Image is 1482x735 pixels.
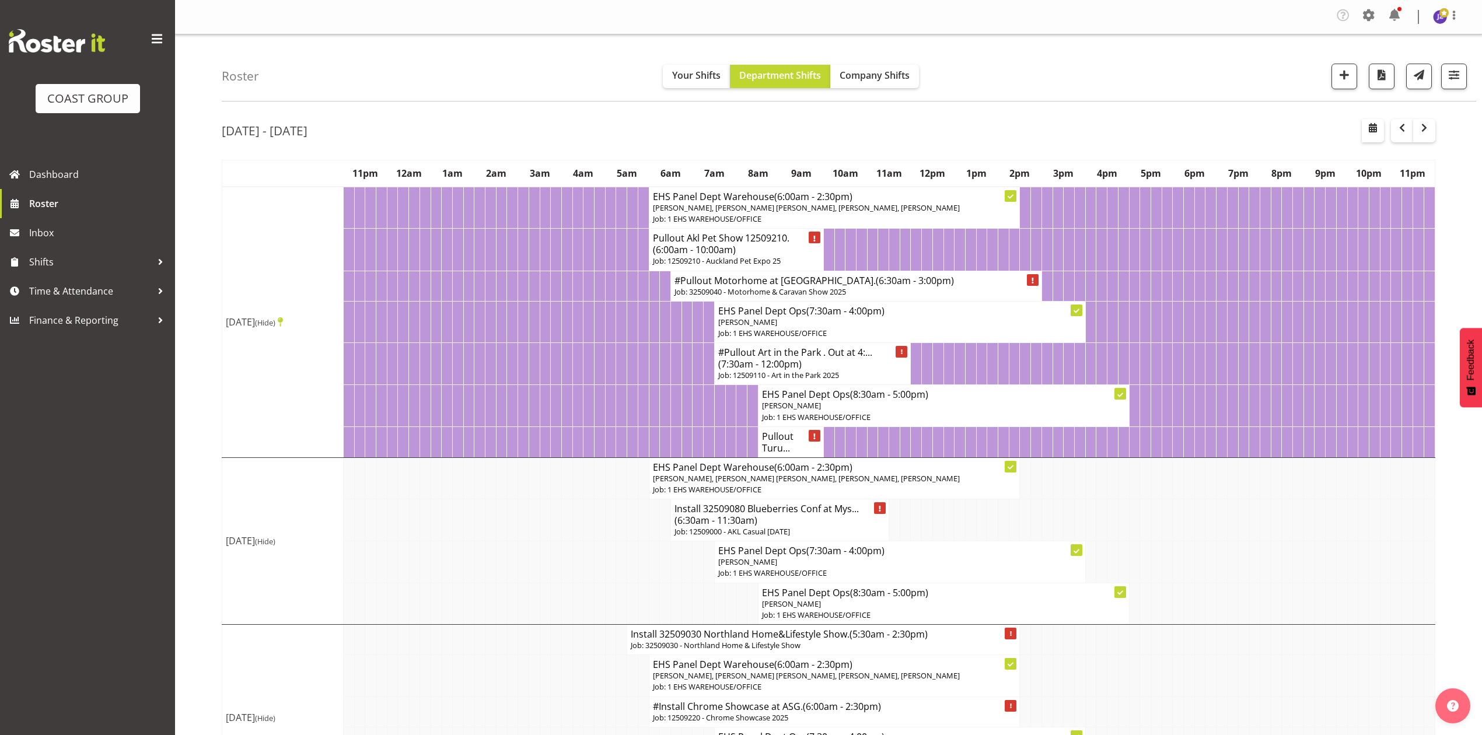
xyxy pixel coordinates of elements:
div: COAST GROUP [47,90,128,107]
p: Job: 12509220 - Chrome Showcase 2025 [653,712,1016,723]
span: [PERSON_NAME] [762,598,821,609]
p: Job: 32509030 - Northland Home & Lifestyle Show [631,640,1016,651]
button: Download a PDF of the roster according to the set date range. [1369,64,1394,89]
th: 11am [867,160,911,187]
span: (Hide) [255,713,275,723]
p: Job: 1 EHS WAREHOUSE/OFFICE [718,328,1082,339]
span: (Hide) [255,317,275,328]
p: Job: 1 EHS WAREHOUSE/OFFICE [653,484,1016,495]
th: 9pm [1303,160,1347,187]
p: Job: 12509110 - Art in the Park 2025 [718,370,907,381]
th: 5pm [1129,160,1173,187]
th: 6am [649,160,693,187]
span: Dashboard [29,166,169,183]
span: (6:00am - 2:30pm) [803,700,881,713]
span: Roster [29,195,169,212]
button: Your Shifts [663,65,730,88]
span: [PERSON_NAME], [PERSON_NAME] [PERSON_NAME], [PERSON_NAME], [PERSON_NAME] [653,670,960,681]
h2: [DATE] - [DATE] [222,123,307,138]
p: Job: 1 EHS WAREHOUSE/OFFICE [653,213,1016,225]
button: Department Shifts [730,65,830,88]
th: 3pm [1041,160,1085,187]
button: Filter Shifts [1441,64,1467,89]
span: Shifts [29,253,152,271]
span: (6:00am - 2:30pm) [774,461,852,474]
span: (7:30am - 12:00pm) [718,358,802,370]
th: 12pm [911,160,955,187]
span: Time & Attendance [29,282,152,300]
span: Department Shifts [739,69,821,82]
span: [PERSON_NAME] [718,556,777,567]
th: 7pm [1217,160,1260,187]
button: Feedback - Show survey [1460,328,1482,407]
th: 11pm [1391,160,1435,187]
button: Send a list of all shifts for the selected filtered period to all rostered employees. [1406,64,1432,89]
span: Company Shifts [840,69,910,82]
th: 2am [474,160,518,187]
h4: EHS Panel Dept Ops [718,305,1082,317]
th: 3am [518,160,562,187]
th: 8am [736,160,780,187]
span: Your Shifts [672,69,721,82]
td: [DATE] [222,457,344,624]
span: (7:30am - 4:00pm) [806,544,885,557]
span: (6:30am - 3:00pm) [876,274,954,287]
th: 7am [693,160,736,187]
h4: Pullout Turu... [762,430,820,454]
p: Job: 1 EHS WAREHOUSE/OFFICE [762,412,1126,423]
h4: EHS Panel Dept Ops [762,587,1126,598]
p: Job: 12509000 - AKL Casual [DATE] [674,526,885,537]
h4: EHS Panel Dept Ops [762,388,1126,400]
h4: EHS Panel Dept Warehouse [653,461,1016,473]
h4: EHS Panel Dept Ops [718,545,1082,556]
span: (6:00am - 2:30pm) [774,658,852,671]
span: Feedback [1466,339,1476,380]
th: 12am [387,160,431,187]
h4: #Pullout Motorhome at [GEOGRAPHIC_DATA]. [674,275,1038,286]
span: (Hide) [255,536,275,547]
p: Job: 1 EHS WAREHOUSE/OFFICE [653,681,1016,692]
span: (5:30am - 2:30pm) [850,628,928,640]
button: Company Shifts [830,65,919,88]
th: 8pm [1260,160,1303,187]
th: 1pm [955,160,998,187]
span: [PERSON_NAME] [762,400,821,411]
td: [DATE] [222,187,344,457]
th: 10am [823,160,867,187]
h4: EHS Panel Dept Warehouse [653,191,1016,202]
th: 4am [561,160,605,187]
span: Finance & Reporting [29,311,152,329]
th: 5am [605,160,649,187]
span: [PERSON_NAME], [PERSON_NAME] [PERSON_NAME], [PERSON_NAME], [PERSON_NAME] [653,473,960,484]
h4: #Install Chrome Showcase at ASG. [653,701,1016,712]
img: Rosterit website logo [9,29,105,52]
p: Job: 12509210 - Auckland Pet Expo 25 [653,256,820,267]
th: 11pm [343,160,387,187]
img: help-xxl-2.png [1447,700,1459,712]
p: Job: 1 EHS WAREHOUSE/OFFICE [718,568,1082,579]
h4: Install 32509030 Northland Home&Lifestyle Show. [631,628,1016,640]
h4: Pullout Akl Pet Show 12509210. [653,232,820,256]
img: jeremy-zhu10018.jpg [1433,10,1447,24]
span: [PERSON_NAME] [718,317,777,327]
p: Job: 1 EHS WAREHOUSE/OFFICE [762,610,1126,621]
h4: Install 32509080 Blueberries Conf at Mys... [674,503,885,526]
button: Add a new shift [1331,64,1357,89]
span: (8:30am - 5:00pm) [850,586,928,599]
h4: Roster [222,69,259,83]
th: 10pm [1347,160,1391,187]
p: Job: 32509040 - Motorhome & Caravan Show 2025 [674,286,1038,297]
span: (6:00am - 10:00am) [653,243,736,256]
span: (8:30am - 5:00pm) [850,388,928,401]
span: (6:30am - 11:30am) [674,514,757,527]
th: 2pm [998,160,1042,187]
th: 6pm [1173,160,1217,187]
h4: #Pullout Art in the Park . Out at 4:... [718,346,907,370]
span: Inbox [29,224,169,242]
span: [PERSON_NAME], [PERSON_NAME] [PERSON_NAME], [PERSON_NAME], [PERSON_NAME] [653,202,960,213]
th: 9am [780,160,824,187]
span: (6:00am - 2:30pm) [774,190,852,203]
th: 1am [431,160,474,187]
h4: EHS Panel Dept Warehouse [653,659,1016,670]
button: Select a specific date within the roster. [1362,119,1384,142]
